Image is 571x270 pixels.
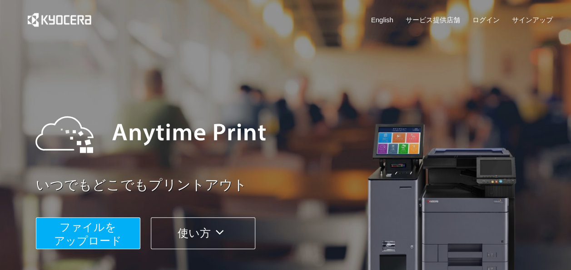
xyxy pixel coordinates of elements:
[511,15,552,25] a: サインアップ
[36,217,140,249] button: ファイルを​​アップロード
[472,15,500,25] a: ログイン
[54,221,122,247] span: ファイルを ​​アップロード
[36,175,558,195] a: いつでもどこでもプリントアウト
[406,15,460,25] a: サービス提供店舗
[371,15,393,25] a: English
[151,217,255,249] button: 使い方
